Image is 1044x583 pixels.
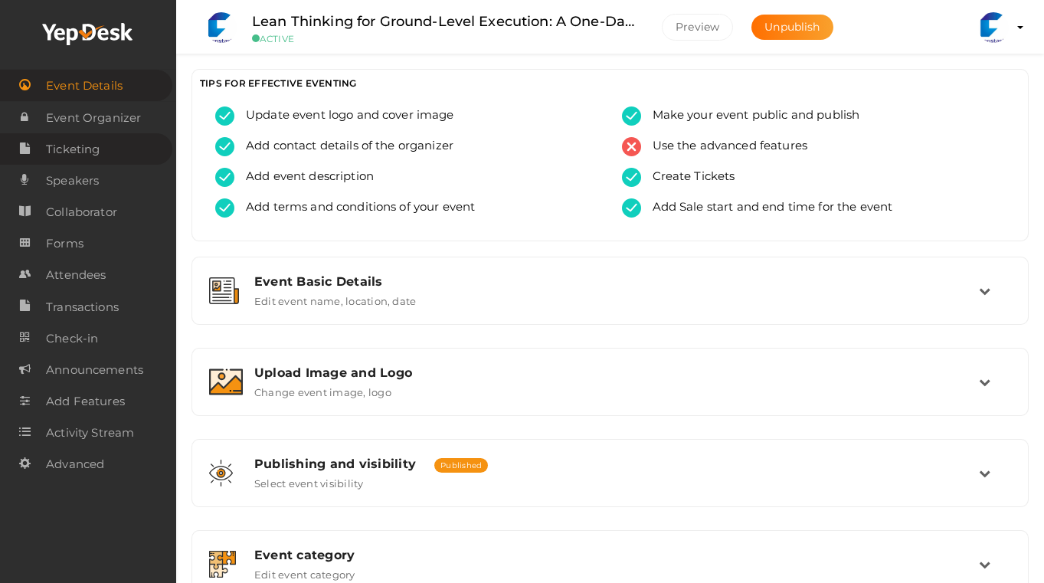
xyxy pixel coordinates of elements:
[622,168,641,187] img: tick-success.svg
[234,168,374,187] span: Add event description
[215,198,234,218] img: tick-success.svg
[254,471,364,490] label: Select event visibility
[641,137,808,156] span: Use the advanced features
[46,134,100,165] span: Ticketing
[254,380,391,398] label: Change event image, logo
[234,198,475,218] span: Add terms and conditions of your event
[215,137,234,156] img: tick-success.svg
[46,165,99,196] span: Speakers
[641,198,893,218] span: Add Sale start and end time for the event
[46,260,106,290] span: Attendees
[209,368,243,395] img: image.svg
[46,103,141,133] span: Event Organizer
[622,198,641,218] img: tick-success.svg
[46,70,123,101] span: Event Details
[254,365,979,380] div: Upload Image and Logo
[764,20,820,34] span: Unpublish
[46,386,125,417] span: Add Features
[215,168,234,187] img: tick-success.svg
[662,14,733,41] button: Preview
[641,168,735,187] span: Create Tickets
[200,478,1020,493] a: Publishing and visibility Published Select event visibility
[234,137,453,156] span: Add contact details of the organizer
[46,323,98,354] span: Check-in
[46,292,119,323] span: Transactions
[206,12,237,43] img: UII3TF3D_small.png
[46,228,83,259] span: Forms
[46,418,134,448] span: Activity Stream
[254,548,979,562] div: Event category
[254,562,355,581] label: Edit event category
[200,77,1020,89] h3: TIPS FOR EFFECTIVE EVENTING
[641,106,860,126] span: Make your event public and publish
[234,106,454,126] span: Update event logo and cover image
[252,33,639,44] small: ACTIVE
[46,197,117,228] span: Collaborator
[978,12,1009,43] img: OQF5SOFQ_small.png
[751,15,833,40] button: Unpublish
[254,457,416,471] span: Publishing and visibility
[46,449,104,480] span: Advanced
[252,11,639,33] label: Lean Thinking for Ground-Level Execution: A One-Day Virtual Workshop
[209,460,233,486] img: shared-vision.svg
[254,274,979,289] div: Event Basic Details
[434,458,488,473] span: Published
[215,106,234,126] img: tick-success.svg
[254,289,416,307] label: Edit event name, location, date
[200,387,1020,401] a: Upload Image and Logo Change event image, logo
[200,296,1020,310] a: Event Basic Details Edit event name, location, date
[622,137,641,156] img: error.svg
[622,106,641,126] img: tick-success.svg
[209,551,236,578] img: category.svg
[209,277,239,304] img: event-details.svg
[46,355,143,385] span: Announcements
